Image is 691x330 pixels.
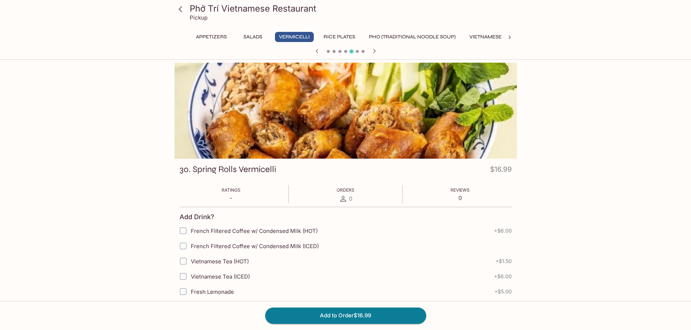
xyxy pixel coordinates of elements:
[365,32,460,42] button: Pho (Traditional Noodle Soup)
[337,187,354,193] span: Orders
[191,273,250,280] span: Vietnamese Tea (ICED)
[465,32,542,42] button: Vietnamese Sandwiches
[494,289,512,295] span: + $5.00
[451,187,470,193] span: Reviews
[494,273,512,279] span: + $6.00
[192,32,231,42] button: Appetizers
[180,213,214,221] h4: Add Drink?
[320,32,359,42] button: Rice Plates
[191,243,319,250] span: French Filtered Coffee w/ Condensed Milk (ICED)
[174,63,517,159] div: 30. Spring Rolls Vermicelli
[190,3,514,14] h3: Phở Trí Vietnamese Restaurant
[191,227,318,234] span: French Filtered Coffee w/ Condensed Milk (HOT)
[490,164,512,178] h4: $16.99
[275,32,314,42] button: Vermicelli
[451,195,470,201] p: 0
[236,32,269,42] button: Salads
[191,288,234,295] span: Fresh Lemonade
[222,195,240,201] p: -
[180,164,276,175] h3: 30. Spring Rolls Vermicelli
[495,258,512,264] span: + $1.50
[222,187,240,193] span: Ratings
[190,14,207,21] p: Pickup
[265,308,426,323] button: Add to Order$16.99
[191,258,249,265] span: Vietnamese Tea (HOT)
[494,228,512,234] span: + $6.00
[349,195,352,202] span: 0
